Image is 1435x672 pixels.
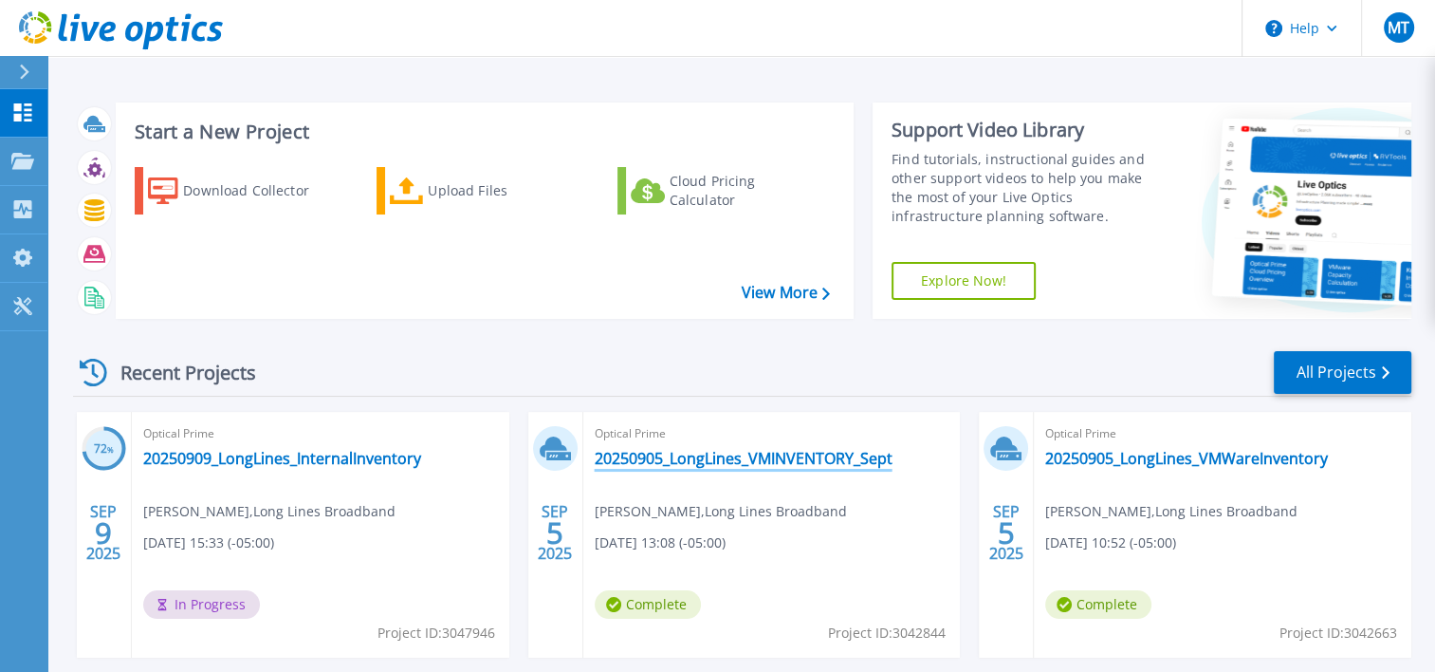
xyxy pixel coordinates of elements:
span: Complete [595,590,701,619]
a: 20250905_LongLines_VMINVENTORY_Sept [595,449,892,468]
span: Project ID: 3042844 [828,623,946,644]
h3: 72 [82,439,126,460]
div: Find tutorials, instructional guides and other support videos to help you make the most of your L... [892,150,1162,226]
span: Optical Prime [1045,423,1400,444]
span: Project ID: 3047946 [377,623,495,644]
a: 20250909_LongLines_InternalInventory [143,449,421,468]
div: SEP 2025 [988,498,1024,568]
span: [DATE] 15:33 (-05:00) [143,532,274,553]
a: Upload Files [377,167,588,215]
div: SEP 2025 [85,498,121,568]
a: View More [742,284,830,302]
div: Support Video Library [892,118,1162,142]
a: Cloud Pricing Calculator [617,167,829,215]
div: Upload Files [428,172,580,210]
span: MT [1388,20,1409,35]
span: In Progress [143,590,260,619]
span: [PERSON_NAME] , Long Lines Broadband [595,501,847,522]
div: SEP 2025 [537,498,573,568]
span: [DATE] 13:08 (-05:00) [595,532,726,553]
a: All Projects [1274,351,1411,394]
div: Recent Projects [73,349,282,396]
span: [DATE] 10:52 (-05:00) [1045,532,1176,553]
div: Cloud Pricing Calculator [670,172,821,210]
h3: Start a New Project [135,121,829,142]
span: 5 [998,525,1015,541]
span: 9 [95,525,112,541]
span: Project ID: 3042663 [1279,623,1397,644]
span: Complete [1045,590,1151,619]
span: Optical Prime [595,423,949,444]
span: [PERSON_NAME] , Long Lines Broadband [143,501,396,522]
span: Optical Prime [143,423,498,444]
a: Download Collector [135,167,346,215]
span: [PERSON_NAME] , Long Lines Broadband [1045,501,1297,522]
a: Explore Now! [892,262,1036,300]
span: % [107,444,114,455]
div: Download Collector [183,172,335,210]
span: 5 [546,525,563,541]
a: 20250905_LongLines_VMWareInventory [1045,449,1328,468]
